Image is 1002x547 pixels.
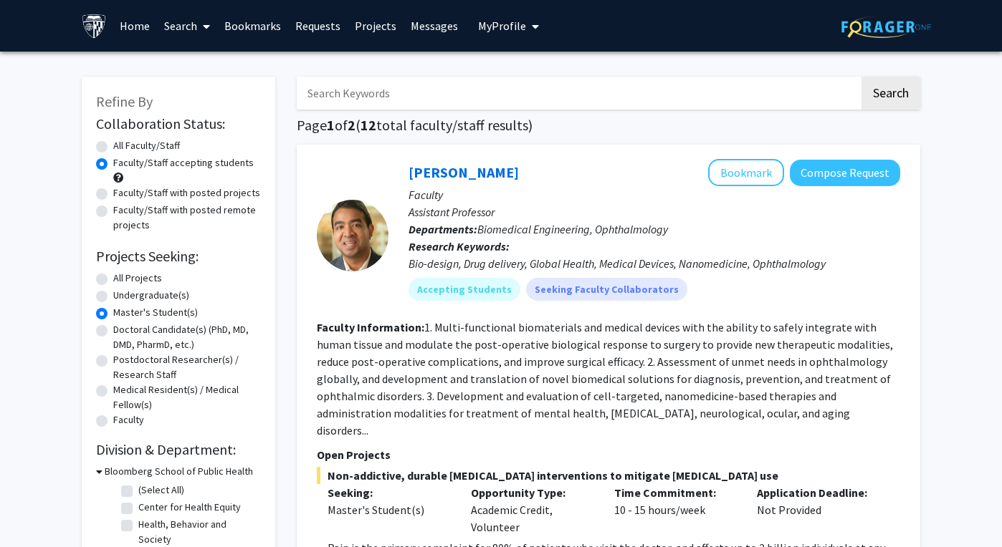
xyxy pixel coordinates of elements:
[297,117,920,134] h1: Page of ( total faculty/staff results)
[113,352,261,382] label: Postdoctoral Researcher(s) / Research Staff
[348,116,356,134] span: 2
[327,116,335,134] span: 1
[113,1,157,51] a: Home
[317,446,900,463] p: Open Projects
[409,222,477,236] b: Departments:
[113,155,254,170] label: Faculty/Staff accepting students
[288,1,348,51] a: Requests
[138,517,257,547] label: Health, Behavior and Society
[297,77,859,110] input: Search Keywords
[157,1,217,51] a: Search
[471,484,593,501] p: Opportunity Type:
[317,320,893,437] fg-read-more: 1. Multi-functional biomaterials and medical devices with the ability to safely integrate with hu...
[404,1,465,51] a: Messages
[138,483,184,498] label: (Select All)
[477,222,668,236] span: Biomedical Engineering, Ophthalmology
[409,278,520,301] mat-chip: Accepting Students
[409,203,900,221] p: Assistant Professor
[113,322,261,352] label: Doctoral Candidate(s) (PhD, MD, DMD, PharmD, etc.)
[317,320,424,334] b: Faculty Information:
[478,19,526,33] span: My Profile
[113,288,189,303] label: Undergraduate(s)
[409,163,519,181] a: [PERSON_NAME]
[113,138,180,153] label: All Faculty/Staff
[113,305,198,320] label: Master's Student(s)
[113,412,144,427] label: Faculty
[757,484,879,501] p: Application Deadline:
[11,483,61,536] iframe: Chat
[526,278,687,301] mat-chip: Seeking Faculty Collaborators
[862,77,920,110] button: Search
[96,115,261,132] h2: Collaboration Status:
[328,501,449,518] div: Master's Student(s)
[603,484,747,536] div: 10 - 15 hours/week
[746,484,889,536] div: Not Provided
[113,271,162,286] label: All Projects
[841,16,931,38] img: ForagerOne Logo
[409,239,510,253] b: Research Keywords:
[113,203,261,233] label: Faculty/Staff with posted remote projects
[328,484,449,501] p: Seeking:
[614,484,736,501] p: Time Commitment:
[138,500,241,515] label: Center for Health Equity
[82,14,107,39] img: Johns Hopkins University Logo
[348,1,404,51] a: Projects
[790,160,900,186] button: Compose Request to Kunal Parikh
[708,159,784,186] button: Add Kunal Parikh to Bookmarks
[105,464,253,479] h3: Bloomberg School of Public Health
[96,248,261,265] h2: Projects Seeking:
[409,186,900,203] p: Faculty
[113,382,261,412] label: Medical Resident(s) / Medical Fellow(s)
[113,185,260,200] label: Faculty/Staff with posted projects
[96,441,261,458] h2: Division & Department:
[217,1,288,51] a: Bookmarks
[317,467,900,484] span: Non-addictive, durable [MEDICAL_DATA] interventions to mitigate [MEDICAL_DATA] use
[460,484,603,536] div: Academic Credit, Volunteer
[409,255,900,272] div: Bio-design, Drug delivery, Global Health, Medical Devices, Nanomedicine, Ophthalmology
[96,92,153,110] span: Refine By
[361,116,376,134] span: 12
